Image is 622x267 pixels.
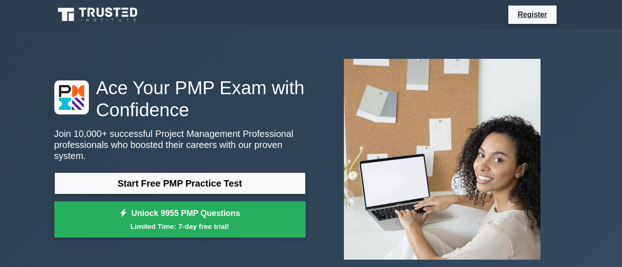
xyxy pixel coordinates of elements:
[54,201,306,238] a: Unlock 9955 PMP QuestionsLimited Time: 7-day free trial!
[54,77,306,121] h1: Ace Your PMP Exam with Confidence
[66,221,294,232] small: Limited Time: 7-day free trial!
[54,128,306,161] p: Join 10,000+ successful Project Management Professional professionals who boosted their careers w...
[54,172,306,194] a: Start Free PMP Practice Test
[512,9,552,20] a: Register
